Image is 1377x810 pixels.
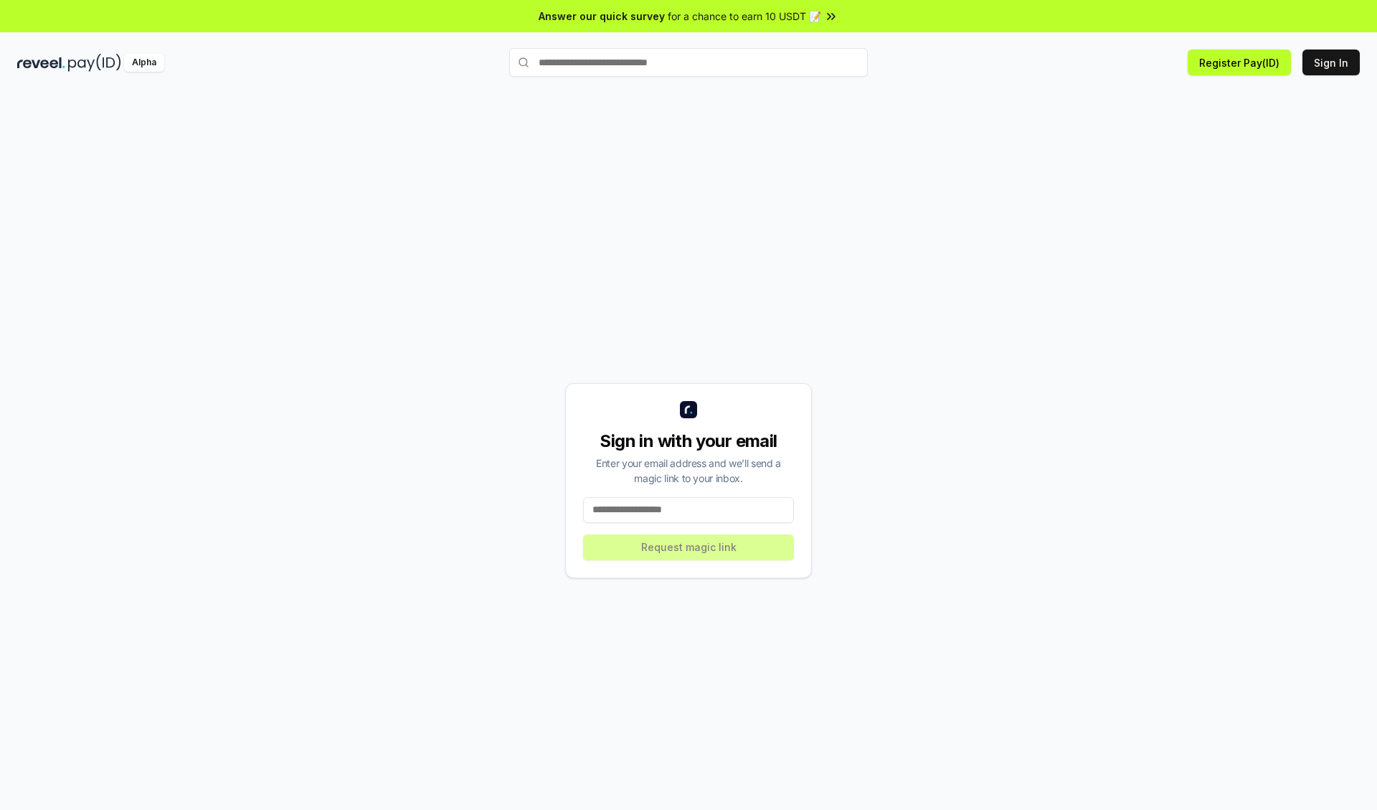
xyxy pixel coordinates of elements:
div: Enter your email address and we’ll send a magic link to your inbox. [583,456,794,486]
div: Alpha [124,54,164,72]
span: for a chance to earn 10 USDT 📝 [668,9,821,24]
img: reveel_dark [17,54,65,72]
span: Answer our quick survey [539,9,665,24]
img: pay_id [68,54,121,72]
button: Register Pay(ID) [1188,50,1291,75]
div: Sign in with your email [583,430,794,453]
button: Sign In [1302,50,1360,75]
img: logo_small [680,401,697,418]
